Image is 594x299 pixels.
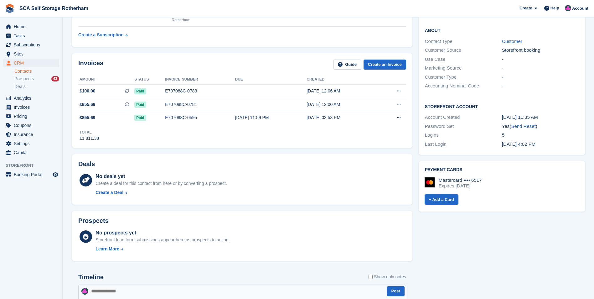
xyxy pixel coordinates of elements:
[502,114,579,121] div: [DATE] 11:35 AM
[3,139,59,148] a: menu
[235,75,307,85] th: Due
[511,123,535,129] a: Send Reset
[14,84,26,90] span: Deals
[5,4,14,13] img: stora-icon-8386f47178a22dfd0bd8f6a31ec36ba5ce8667c1dd55bd0f319d3a0aa187defe.svg
[14,112,51,121] span: Pricing
[17,3,91,13] a: SCA Self Storage Rotherham
[96,180,227,187] div: Create a deal for this contact from here or by converting a prospect.
[14,76,59,82] a: Prospects 43
[78,32,124,38] div: Create a Subscription
[502,39,522,44] a: Customer
[502,56,579,63] div: -
[14,83,59,90] a: Deals
[425,74,502,81] div: Customer Type
[78,160,95,168] h2: Deals
[14,121,51,130] span: Coupons
[3,103,59,112] a: menu
[80,129,99,135] div: Total
[3,22,59,31] a: menu
[96,229,230,237] div: No prospects yet
[165,101,235,108] div: E707088C-0781
[14,130,51,139] span: Insurance
[134,75,165,85] th: Status
[502,74,579,81] div: -
[14,170,51,179] span: Booking Portal
[550,5,559,11] span: Help
[572,5,588,12] span: Account
[3,94,59,102] a: menu
[80,135,99,142] div: £1,811.38
[425,132,502,139] div: Logins
[502,141,535,147] time: 2025-07-31 15:02:58 UTC
[364,60,406,70] a: Create an Invoice
[425,103,579,109] h2: Storefront Account
[96,189,227,196] a: Create a Deal
[80,101,96,108] span: £855.69
[14,68,59,74] a: Contacts
[78,217,109,224] h2: Prospects
[134,102,146,108] span: Paid
[307,101,378,108] div: [DATE] 12:00 AM
[96,173,227,180] div: No deals yet
[3,50,59,58] a: menu
[3,121,59,130] a: menu
[14,103,51,112] span: Invoices
[502,65,579,72] div: -
[14,94,51,102] span: Analytics
[3,40,59,49] a: menu
[3,148,59,157] a: menu
[3,170,59,179] a: menu
[172,17,263,23] div: Rotherham
[425,27,579,33] h2: About
[439,183,482,189] div: Expires [DATE]
[14,50,51,58] span: Sites
[14,31,51,40] span: Tasks
[425,82,502,90] div: Accounting Nominal Code
[502,47,579,54] div: Storefront booking
[565,5,571,11] img: Bethany Bloodworth
[165,114,235,121] div: E707088C-0595
[3,130,59,139] a: menu
[425,47,502,54] div: Customer Source
[14,139,51,148] span: Settings
[14,76,34,82] span: Prospects
[80,114,96,121] span: £855.69
[502,123,579,130] div: Yes
[425,167,579,172] h2: Payment cards
[134,115,146,121] span: Paid
[387,286,405,296] button: Post
[369,274,406,280] label: Show only notes
[439,177,482,183] div: Mastercard •••• 6517
[235,114,307,121] div: [DATE] 11:59 PM
[96,237,230,243] div: Storefront lead form submissions appear here as prospects to action.
[3,59,59,67] a: menu
[425,194,458,205] a: + Add a Card
[81,288,88,295] img: Bethany Bloodworth
[425,65,502,72] div: Marketing Source
[425,56,502,63] div: Use Case
[3,112,59,121] a: menu
[78,274,104,281] h2: Timeline
[78,29,128,41] a: Create a Subscription
[333,60,361,70] a: Guide
[14,148,51,157] span: Capital
[519,5,532,11] span: Create
[425,114,502,121] div: Account Created
[96,246,230,252] a: Learn More
[307,75,378,85] th: Created
[14,40,51,49] span: Subscriptions
[14,22,51,31] span: Home
[307,114,378,121] div: [DATE] 03:53 PM
[3,31,59,40] a: menu
[425,38,502,45] div: Contact Type
[134,88,146,94] span: Paid
[96,246,119,252] div: Learn More
[369,274,373,280] input: Show only notes
[502,132,579,139] div: 5
[96,189,123,196] div: Create a Deal
[509,123,537,129] span: ( )
[307,88,378,94] div: [DATE] 12:06 AM
[425,141,502,148] div: Last Login
[52,171,59,178] a: Preview store
[78,75,134,85] th: Amount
